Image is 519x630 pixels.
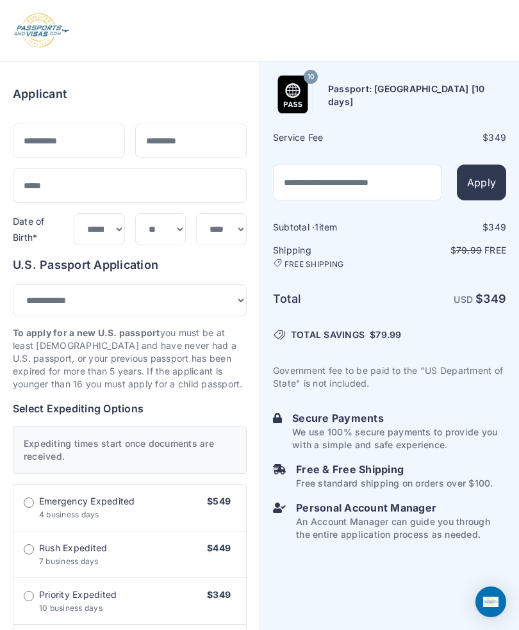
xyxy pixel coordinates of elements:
div: Expediting times start once documents are received. [13,426,247,474]
h6: Shipping [273,244,388,270]
button: Apply [457,165,506,200]
p: Free standard shipping on orders over $100. [296,477,493,490]
h6: U.S. Passport Application [13,256,247,274]
h6: Free & Free Shipping [296,462,493,477]
span: FREE SHIPPING [284,259,343,270]
span: 10 business days [39,603,103,613]
p: Government fee to be paid to the "US Department of State" is not included. [273,364,506,390]
div: $ [391,131,506,144]
img: Product Name [274,76,312,114]
h6: Secure Payments [292,410,506,426]
span: $449 [207,542,231,553]
span: 349 [488,132,506,143]
span: 10 [308,69,314,85]
div: $ [391,221,506,234]
span: 7 business days [39,556,99,566]
div: Open Intercom Messenger [475,586,506,617]
span: 349 [488,222,506,232]
span: Emergency Expedited [39,495,135,508]
strong: To apply for a new U.S. passport [13,327,160,338]
span: Rush Expedited [39,542,107,554]
span: Priority Expedited [39,588,117,601]
span: 79.99 [375,329,401,340]
p: $ [391,244,506,257]
span: $349 [207,589,231,600]
h6: Passport: [GEOGRAPHIC_DATA] [10 days] [328,83,506,108]
h6: Service Fee [273,131,388,144]
h6: Subtotal · item [273,221,388,234]
span: $549 [207,496,231,506]
span: 1 [315,222,318,232]
h6: Select Expediting Options [13,401,247,416]
img: Logo [13,13,70,49]
h6: Applicant [13,85,67,103]
span: $ [370,328,401,341]
h6: Total [273,290,388,308]
strong: $ [475,292,506,305]
label: Date of Birth* [13,216,45,243]
span: 79.99 [456,245,482,255]
p: An Account Manager can guide you through the entire application process as needed. [296,515,506,541]
span: USD [454,294,473,305]
span: TOTAL SAVINGS [291,328,365,341]
span: 4 business days [39,510,99,519]
p: you must be at least [DEMOGRAPHIC_DATA] and have never had a U.S. passport, or your previous pass... [13,327,247,391]
span: 349 [483,292,506,305]
span: Free [484,245,506,255]
h6: Personal Account Manager [296,500,506,515]
p: We use 100% secure payments to provide you with a simple and safe experience. [292,426,506,451]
